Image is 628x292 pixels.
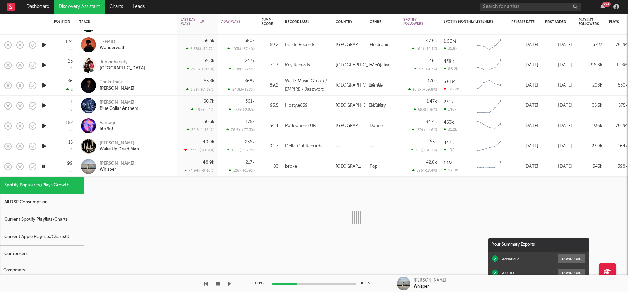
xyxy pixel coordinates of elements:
div: broke [285,163,297,171]
div: [DATE] [545,41,572,49]
div: 217k [246,160,255,165]
div: [DATE] [545,163,572,171]
div: Jump Score [262,18,273,26]
div: 0 [70,148,73,152]
div: Playlist Followers [579,18,599,26]
div: [PERSON_NAME] [100,100,138,106]
div: 1.47k [427,99,437,104]
div: 596 ( -18.4 % ) [412,168,437,173]
div: 88.2k [444,67,458,71]
div: [GEOGRAPHIC_DATA] [336,163,363,171]
div: 2.63k [426,140,437,144]
div: Plays [609,20,619,24]
div: 6.38k ( +12.7 % ) [186,47,214,51]
div: 23.9k [579,142,602,150]
div: 575k [609,102,628,110]
div: Key Records [285,61,310,69]
div: 76.3k ( +77.3 % ) [226,128,255,132]
div: Country [370,102,386,110]
div: 76.2M [609,41,628,49]
div: 50//50 [100,126,116,132]
svg: Chart title [474,36,504,53]
div: Inside Records [285,41,315,49]
div: Dance [370,122,383,130]
div: Dance [370,81,383,90]
div: 438k [444,59,454,64]
a: TEEMIDWonderwall [100,39,124,51]
svg: Chart title [474,158,504,175]
div: 368k [245,79,255,83]
div: -4.94k ( -9.16 % ) [184,168,214,173]
a: Thukuthela[PERSON_NAME] [100,79,134,92]
div: Wonderwall [100,45,124,51]
div: 126k ( +139 % ) [229,168,255,173]
div: [GEOGRAPHIC_DATA] [336,61,381,69]
div: 2 [66,87,73,92]
div: Country [336,20,359,24]
div: 35.5k [579,102,602,110]
div: 31.8k [444,46,457,51]
div: 70.2M [609,122,628,130]
div: [DATE] [511,163,538,171]
div: Pop [370,163,378,171]
div: [DATE] [511,41,538,49]
div: 139 ( +1.46 % ) [412,128,437,132]
div: 96.8k [579,61,602,69]
div: TEEMID [100,39,124,45]
div: 00:23 [360,279,373,288]
div: 247k [245,59,255,63]
svg: Chart title [474,57,504,74]
svg: Chart title [474,97,504,114]
div: Genre [370,20,393,24]
div: 99 [67,161,73,166]
div: 47.6k [426,39,437,43]
div: 126k ( +96.7 % ) [227,148,255,152]
svg: Chart title [474,118,504,135]
div: 463k [444,120,454,125]
div: 50.3k [203,120,214,124]
div: Composers: [3,266,81,274]
a: Vantage50//50 [100,120,116,132]
div: Release Date [511,20,535,24]
div: 103k ( +37.4 % ) [227,47,255,51]
svg: Chart title [474,77,504,94]
div: 1.95k ( +4 % ) [191,107,214,112]
div: 30.5k ( +154 % ) [187,128,214,132]
div: 146k [444,107,457,112]
div: 50.7k [203,99,214,104]
div: 12.3M [609,61,628,69]
div: [DATE] [545,122,572,130]
div: 361k [245,99,255,104]
a: Junior Varsity[GEOGRAPHIC_DATA] [100,59,145,71]
div: 152 [66,121,73,125]
div: 42.6k [426,160,437,165]
div: 199k [444,148,457,152]
div: Adriatique [502,257,519,261]
div: 256k [245,140,255,144]
div: Spotify Followers [403,18,427,26]
div: 253k ( +235 % ) [229,107,255,112]
div: Blue Collar Anthem [100,106,138,112]
div: 55.3k [204,79,214,83]
div: [DATE] [511,102,538,110]
button: 99+ [600,4,605,9]
div: 7 Day Plays [221,20,245,24]
div: 49.9k [203,140,214,144]
div: [GEOGRAPHIC_DATA] [336,41,363,49]
a: [PERSON_NAME]Blue Collar Anthem [100,100,138,112]
div: 94.4k [426,120,437,124]
div: 99 + [602,2,611,7]
div: 15 [68,140,73,145]
div: [GEOGRAPHIC_DATA] [336,81,381,90]
div: [PERSON_NAME] [100,140,139,146]
div: Waltz Music Group / EMPIRE / Jazzworx & Thukuthela [285,77,329,94]
div: 29.2k ( +109 % ) [187,67,214,71]
div: [GEOGRAPHIC_DATA] [336,102,381,110]
div: 240k ( +188 % ) [228,87,255,92]
button: Download [558,254,585,263]
div: Hostyle859 [285,102,308,110]
div: 447k [444,141,454,145]
div: [DATE] [511,142,538,150]
div: Alternative [370,61,390,69]
div: 55.8k [203,59,214,63]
